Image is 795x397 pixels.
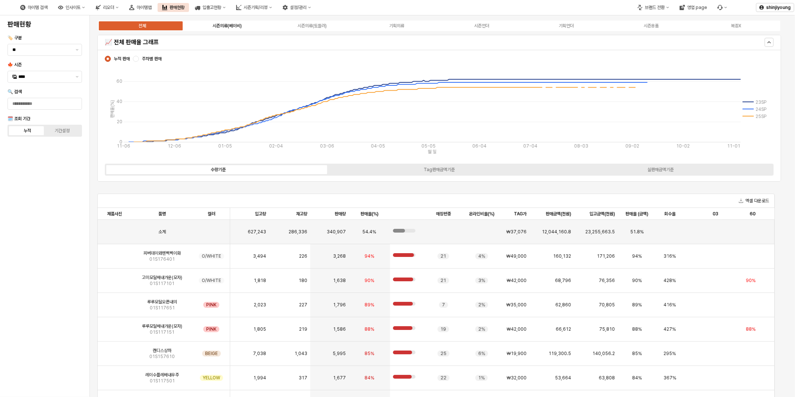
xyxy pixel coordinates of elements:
[298,23,327,28] div: 시즌의류(토들러)
[158,3,189,12] div: 판매현황
[507,375,527,381] span: ₩32,000
[549,351,571,357] span: 119,300.5
[299,278,307,284] span: 180
[170,5,185,10] div: 판매현황
[736,196,772,205] button: 엑셀 다운로드
[138,23,146,28] div: 전체
[478,351,485,357] span: 6%
[555,302,571,308] span: 62,860
[147,299,177,305] span: 루루모달오픈내의
[599,302,615,308] span: 70,805
[7,89,22,94] span: 🔍 검색
[664,278,676,284] span: 428%
[648,167,674,172] div: 실판매금액기준
[664,253,676,259] span: 316%
[360,211,378,217] span: 판매율(%)
[469,211,494,217] span: 온라인비율(%)
[299,375,307,381] span: 317
[248,229,266,235] span: 627,243
[205,351,218,357] span: BEIGE
[555,278,571,284] span: 68,796
[24,128,31,133] div: 누적
[150,305,175,311] span: 01S117651
[441,253,446,259] span: 21
[507,351,527,357] span: ₩19,900
[506,229,527,235] span: ₩37,076
[436,211,451,217] span: 매장편중
[203,375,220,381] span: YELLOW
[202,5,221,10] div: 입출고현황
[559,23,574,28] div: 기획언더
[91,3,123,12] button: 리오더
[664,211,676,217] span: 회수율
[299,253,307,259] span: 226
[506,253,527,259] span: ₩49,000
[335,211,346,217] span: 판매량
[153,348,171,354] span: 캔디스상하
[553,253,571,259] span: 160,132
[208,211,215,217] span: 컬러
[150,329,174,335] span: 01S117151
[296,211,307,217] span: 재고량
[644,23,659,28] div: 시즌용품
[150,281,174,287] span: 01S117101
[632,351,642,357] span: 85%
[289,229,307,235] span: 286,336
[73,44,82,55] button: 제안 사항 표시
[253,375,266,381] span: 1,994
[507,278,527,284] span: ₩42,000
[599,278,615,284] span: 76,356
[125,3,156,12] button: 아이템맵
[542,229,571,235] span: 12,044,160.8
[333,351,346,357] span: 5,995
[54,3,89,12] button: 인사이트
[114,56,130,62] span: 누적 판매
[478,253,485,259] span: 4%
[299,302,307,308] span: 227
[645,5,665,10] div: 브랜드 전환
[478,375,485,381] span: 1%
[550,166,771,173] label: 실판매금액기준
[365,302,374,308] span: 89%
[506,302,527,308] span: ₩35,000
[327,229,346,235] span: 340,907
[441,351,447,357] span: 25
[675,3,712,12] button: 영업 page
[664,302,676,308] span: 416%
[365,253,374,259] span: 94%
[478,278,485,284] span: 3%
[354,22,439,29] label: 기획의류
[16,3,52,12] div: 아이템 검색
[632,253,642,259] span: 94%
[137,5,152,10] div: 아이템맵
[158,229,166,235] span: 소계
[107,211,122,217] span: 제품사진
[158,211,166,217] span: 품명
[213,23,242,28] div: 시즌의류(베이비)
[599,375,615,381] span: 63,808
[731,23,741,28] div: 복종X
[556,326,571,332] span: 66,612
[524,22,609,29] label: 기획언더
[150,378,175,384] span: 01S117501
[253,253,266,259] span: 3,494
[765,38,774,47] button: Hide
[142,56,162,62] span: 주차별 판매
[756,3,794,12] button: shinjiyoung
[185,22,270,29] label: 시즌의류(베이비)
[478,326,485,332] span: 2%
[630,229,644,235] span: 51.8%
[244,5,268,10] div: 시즌기획/리뷰
[597,253,615,259] span: 171,206
[107,166,329,173] label: 수량기준
[191,3,230,12] button: 입출고현황
[7,62,22,67] span: 🍁 시즌
[333,278,346,284] span: 1,638
[441,326,446,332] span: 19
[424,167,455,172] div: Tag판매금액기준
[7,35,22,40] span: 🏷️ 구분
[278,3,316,12] button: 설정/관리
